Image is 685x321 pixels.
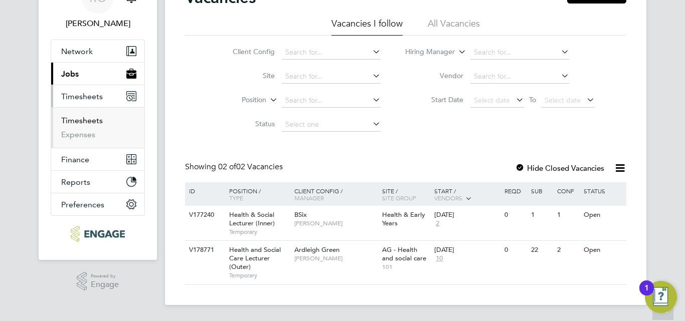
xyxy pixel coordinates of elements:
label: Start Date [406,95,463,104]
div: Timesheets [51,107,144,148]
div: Showing [185,162,285,172]
span: Manager [294,194,324,202]
a: Go to home page [51,226,145,242]
span: Select date [545,96,581,105]
span: Jobs [61,69,79,79]
button: Timesheets [51,85,144,107]
span: 02 of [218,162,236,172]
button: Network [51,40,144,62]
div: Client Config / [292,182,380,206]
div: Position / [222,182,292,206]
label: Client Config [217,47,275,56]
span: Reports [61,177,90,187]
button: Finance [51,148,144,170]
label: Status [217,119,275,128]
span: Ardleigh Green [294,245,339,254]
div: Conf [555,182,581,199]
div: Start / [432,182,502,207]
span: [PERSON_NAME] [294,219,377,227]
div: 0 [502,241,528,259]
span: BSix [294,210,307,219]
span: To [526,93,539,106]
input: Search for... [470,46,569,60]
span: Temporary [229,271,289,279]
label: Vendor [406,71,463,80]
span: 101 [382,263,430,271]
div: 2 [555,241,581,259]
div: Open [581,241,625,259]
span: Finance [61,155,89,164]
label: Site [217,71,275,80]
input: Search for... [282,46,381,60]
span: Timesheets [61,92,103,101]
div: Reqd [502,182,528,199]
div: ID [187,182,222,199]
span: Network [61,47,93,56]
span: Engage [91,280,119,289]
div: [DATE] [434,211,499,219]
div: 1 [644,288,649,301]
span: Temporary [229,228,289,236]
span: Health & Early Years [382,210,425,227]
div: V178771 [187,241,222,259]
a: Timesheets [61,116,103,125]
div: Site / [380,182,432,206]
div: [DATE] [434,246,499,254]
span: 02 Vacancies [218,162,283,172]
span: Select date [474,96,510,105]
input: Search for... [470,70,569,84]
div: 1 [529,206,555,224]
label: Position [209,95,266,105]
span: Health & Social Lecturer (Inner) [229,210,275,227]
button: Reports [51,171,144,193]
input: Search for... [282,70,381,84]
button: Preferences [51,193,144,215]
div: Sub [529,182,555,199]
button: Jobs [51,63,144,85]
button: Open Resource Center, 1 new notification [645,281,677,313]
span: 10 [434,254,444,263]
img: ncclondon-logo-retina.png [71,226,124,242]
div: Status [581,182,625,199]
div: 22 [529,241,555,259]
span: 2 [434,219,441,228]
div: Open [581,206,625,224]
label: Hiring Manager [397,47,455,57]
span: AG - Health and social care [382,245,426,262]
a: Powered byEngage [77,272,119,291]
div: 1 [555,206,581,224]
span: Vendors [434,194,462,202]
a: Expenses [61,130,95,139]
input: Search for... [282,94,381,108]
span: [PERSON_NAME] [294,254,377,262]
span: Roslyn O'Garro [51,18,145,30]
span: Type [229,194,243,202]
li: All Vacancies [428,18,480,36]
span: Preferences [61,200,104,209]
span: Site Group [382,194,416,202]
div: V177240 [187,206,222,224]
li: Vacancies I follow [331,18,403,36]
span: Powered by [91,272,119,280]
span: Health and Social Care Lecturer (Outer) [229,245,281,271]
input: Select one [282,118,381,132]
label: Hide Closed Vacancies [515,163,604,173]
div: 0 [502,206,528,224]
